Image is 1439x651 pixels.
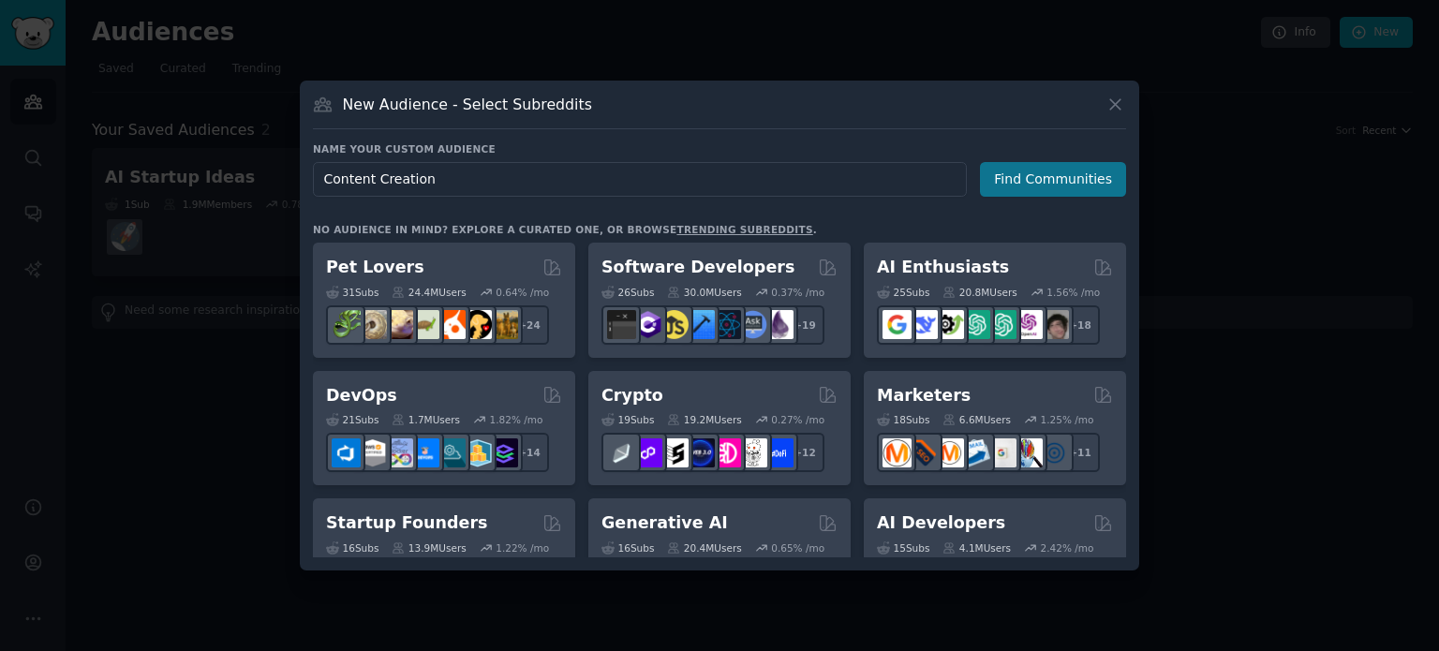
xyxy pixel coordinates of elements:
img: CryptoNews [738,438,767,467]
img: AskMarketing [935,438,964,467]
img: ArtificalIntelligence [1040,310,1069,339]
img: content_marketing [883,438,912,467]
img: software [607,310,636,339]
img: chatgpt_promptDesign [961,310,990,339]
h3: Name your custom audience [313,142,1126,155]
h2: DevOps [326,384,397,407]
div: 13.9M Users [392,541,466,555]
img: DevOpsLinks [410,438,439,467]
img: iOSProgramming [686,310,715,339]
div: 1.82 % /mo [490,413,543,426]
img: ballpython [358,310,387,339]
div: + 18 [1061,305,1100,345]
a: trending subreddits [676,224,812,235]
img: defi_ [764,438,794,467]
h2: AI Enthusiasts [877,256,1009,279]
img: platformengineering [437,438,466,467]
img: chatgpt_prompts_ [987,310,1016,339]
h2: AI Developers [877,511,1005,535]
img: googleads [987,438,1016,467]
img: web3 [686,438,715,467]
img: leopardgeckos [384,310,413,339]
img: Docker_DevOps [384,438,413,467]
img: cockatiel [437,310,466,339]
div: 19.2M Users [667,413,741,426]
h2: Pet Lovers [326,256,424,279]
img: AItoolsCatalog [935,310,964,339]
div: 16 Sub s [601,541,654,555]
div: 1.7M Users [392,413,460,426]
img: dogbreed [489,310,518,339]
div: 20.8M Users [942,286,1016,299]
div: 0.37 % /mo [771,286,824,299]
img: 0xPolygon [633,438,662,467]
img: learnjavascript [660,310,689,339]
img: reactnative [712,310,741,339]
img: Emailmarketing [961,438,990,467]
img: defiblockchain [712,438,741,467]
div: 1.56 % /mo [1046,286,1100,299]
div: No audience in mind? Explore a curated one, or browse . [313,223,817,236]
img: bigseo [909,438,938,467]
img: turtle [410,310,439,339]
div: 30.0M Users [667,286,741,299]
h2: Marketers [877,384,971,407]
div: 25 Sub s [877,286,929,299]
div: 20.4M Users [667,541,741,555]
h3: New Audience - Select Subreddits [343,95,592,114]
img: OnlineMarketing [1040,438,1069,467]
div: 0.65 % /mo [771,541,824,555]
h2: Startup Founders [326,511,487,535]
img: csharp [633,310,662,339]
input: Pick a short name, like "Digital Marketers" or "Movie-Goers" [313,162,967,197]
div: 16 Sub s [326,541,378,555]
img: ethstaker [660,438,689,467]
div: 31 Sub s [326,286,378,299]
div: 0.64 % /mo [496,286,549,299]
img: aws_cdk [463,438,492,467]
img: herpetology [332,310,361,339]
h2: Crypto [601,384,663,407]
img: MarketingResearch [1014,438,1043,467]
div: 19 Sub s [601,413,654,426]
div: 24.4M Users [392,286,466,299]
div: + 19 [785,305,824,345]
div: 6.6M Users [942,413,1011,426]
img: PetAdvice [463,310,492,339]
img: azuredevops [332,438,361,467]
img: AskComputerScience [738,310,767,339]
div: + 24 [510,305,549,345]
div: + 12 [785,433,824,472]
div: 21 Sub s [326,413,378,426]
button: Find Communities [980,162,1126,197]
div: 1.25 % /mo [1041,413,1094,426]
div: 15 Sub s [877,541,929,555]
div: 0.27 % /mo [771,413,824,426]
div: 1.22 % /mo [496,541,549,555]
div: 18 Sub s [877,413,929,426]
img: ethfinance [607,438,636,467]
img: GoogleGeminiAI [883,310,912,339]
div: 26 Sub s [601,286,654,299]
div: 4.1M Users [942,541,1011,555]
img: PlatformEngineers [489,438,518,467]
div: + 11 [1061,433,1100,472]
img: elixir [764,310,794,339]
img: OpenAIDev [1014,310,1043,339]
h2: Generative AI [601,511,728,535]
div: 2.42 % /mo [1041,541,1094,555]
img: DeepSeek [909,310,938,339]
h2: Software Developers [601,256,794,279]
div: + 14 [510,433,549,472]
img: AWS_Certified_Experts [358,438,387,467]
